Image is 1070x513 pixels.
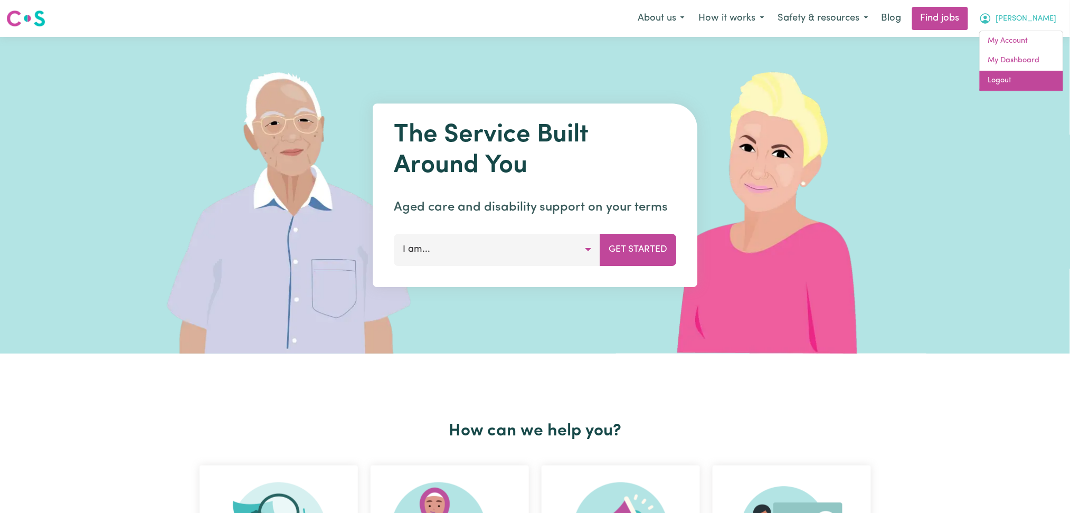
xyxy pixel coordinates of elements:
a: Blog [875,7,908,30]
a: Careseekers logo [6,6,45,31]
button: About us [631,7,692,30]
button: I am... [394,234,600,265]
a: Find jobs [912,7,968,30]
button: How it works [692,7,771,30]
a: My Account [980,31,1063,51]
a: Logout [980,71,1063,91]
div: My Account [979,31,1064,91]
p: Aged care and disability support on your terms [394,198,676,217]
img: Careseekers logo [6,9,45,28]
button: Safety & resources [771,7,875,30]
button: Get Started [600,234,676,265]
span: [PERSON_NAME] [996,13,1057,25]
h1: The Service Built Around You [394,120,676,181]
h2: How can we help you? [193,421,877,441]
button: My Account [972,7,1064,30]
a: My Dashboard [980,51,1063,71]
